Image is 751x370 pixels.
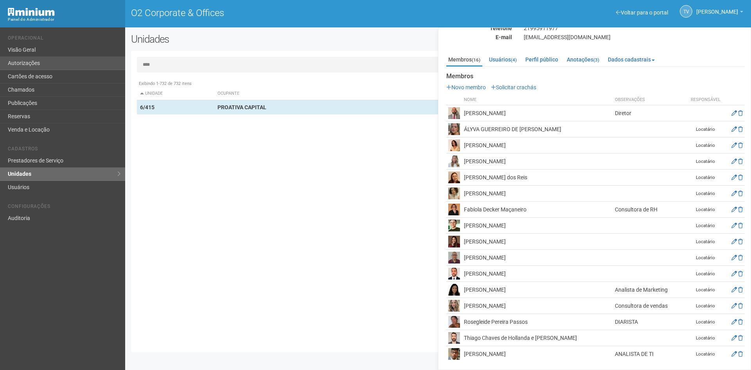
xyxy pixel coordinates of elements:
[462,121,613,137] td: ÁLYVA GUERREIRO DE [PERSON_NAME]
[448,316,460,328] img: user.png
[686,234,725,250] td: Locatário
[8,16,119,23] div: Painel do Administrador
[448,204,460,215] img: user.png
[686,202,725,218] td: Locatário
[738,190,743,197] a: Excluir membro
[448,123,460,135] img: user.png
[214,87,480,100] th: Ocupante: activate to sort column ascending
[8,146,119,154] li: Cadastros
[680,5,692,18] a: TV
[731,222,737,229] a: Editar membro
[731,206,737,213] a: Editar membro
[462,346,613,362] td: [PERSON_NAME]
[448,188,460,199] img: user.png
[731,142,737,148] a: Editar membro
[731,174,737,180] a: Editar membro
[738,319,743,325] a: Excluir membro
[686,95,725,105] th: Responsável
[696,10,743,16] a: [PERSON_NAME]
[462,298,613,314] td: [PERSON_NAME]
[462,170,613,186] td: [PERSON_NAME] dos Reis
[137,80,739,87] div: Exibindo 1-732 de 732 itens
[738,303,743,309] a: Excluir membro
[738,206,743,213] a: Excluir membro
[448,332,460,344] img: user.png
[462,330,613,346] td: Thiago Chaves de Hollanda e [PERSON_NAME]
[738,110,743,116] a: Excluir membro
[8,8,55,16] img: Minium
[613,95,686,105] th: Observações
[446,54,482,67] a: Membros(16)
[686,153,725,170] td: Locatário
[518,34,751,41] div: [EMAIL_ADDRESS][DOMAIN_NAME]
[738,222,743,229] a: Excluir membro
[731,126,737,132] a: Editar membro
[731,319,737,325] a: Editar membro
[491,84,536,90] a: Solicitar crachás
[448,171,460,183] img: user.png
[462,266,613,282] td: [PERSON_NAME]
[448,139,460,151] img: user.png
[446,73,745,80] strong: Membros
[731,303,737,309] a: Editar membro
[462,218,613,234] td: [PERSON_NAME]
[738,158,743,164] a: Excluir membro
[518,25,751,32] div: 21995911977
[8,35,119,43] li: Operacional
[511,57,517,63] small: (4)
[448,300,460,312] img: user.png
[686,218,725,234] td: Locatário
[731,238,737,245] a: Editar membro
[731,271,737,277] a: Editar membro
[440,34,518,41] div: E-mail
[686,170,725,186] td: Locatário
[731,254,737,261] a: Editar membro
[738,271,743,277] a: Excluir membro
[738,254,743,261] a: Excluir membro
[462,234,613,250] td: [PERSON_NAME]
[738,335,743,341] a: Excluir membro
[462,186,613,202] td: [PERSON_NAME]
[613,282,686,298] td: Analista de Marketing
[8,204,119,212] li: Configurações
[448,268,460,280] img: user.png
[131,8,432,18] h1: O2 Corporate & Offices
[523,54,560,65] a: Perfil público
[686,186,725,202] td: Locatário
[565,54,601,65] a: Anotações(3)
[448,348,460,360] img: user.png
[686,282,725,298] td: Locatário
[686,298,725,314] td: Locatário
[613,105,686,121] td: Diretor
[686,330,725,346] td: Locatário
[462,314,613,330] td: Rosegleide Pereira Passos
[137,87,214,100] th: Unidade: activate to sort column descending
[462,282,613,298] td: [PERSON_NAME]
[613,202,686,218] td: Consultora de RH
[462,137,613,153] td: [PERSON_NAME]
[731,158,737,164] a: Editar membro
[738,174,743,180] a: Excluir membro
[738,287,743,293] a: Excluir membro
[731,351,737,357] a: Editar membro
[448,107,460,119] img: user.png
[731,335,737,341] a: Editar membro
[738,351,743,357] a: Excluir membro
[686,346,725,362] td: Locatário
[696,1,738,15] span: Thayane Vasconcelos Torres
[686,137,725,153] td: Locatário
[738,126,743,132] a: Excluir membro
[613,346,686,362] td: ANALISTA DE TI
[462,202,613,218] td: Fabíola Decker Maçaneiro
[446,84,486,90] a: Novo membro
[613,298,686,314] td: Consultora de vendas
[440,25,518,32] div: Telefone
[686,121,725,137] td: Locatário
[686,250,725,266] td: Locatário
[448,284,460,296] img: user.png
[616,9,668,16] a: Voltar para o portal
[731,110,737,116] a: Editar membro
[487,54,519,65] a: Usuários(4)
[472,57,480,63] small: (16)
[140,104,155,110] strong: 6/415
